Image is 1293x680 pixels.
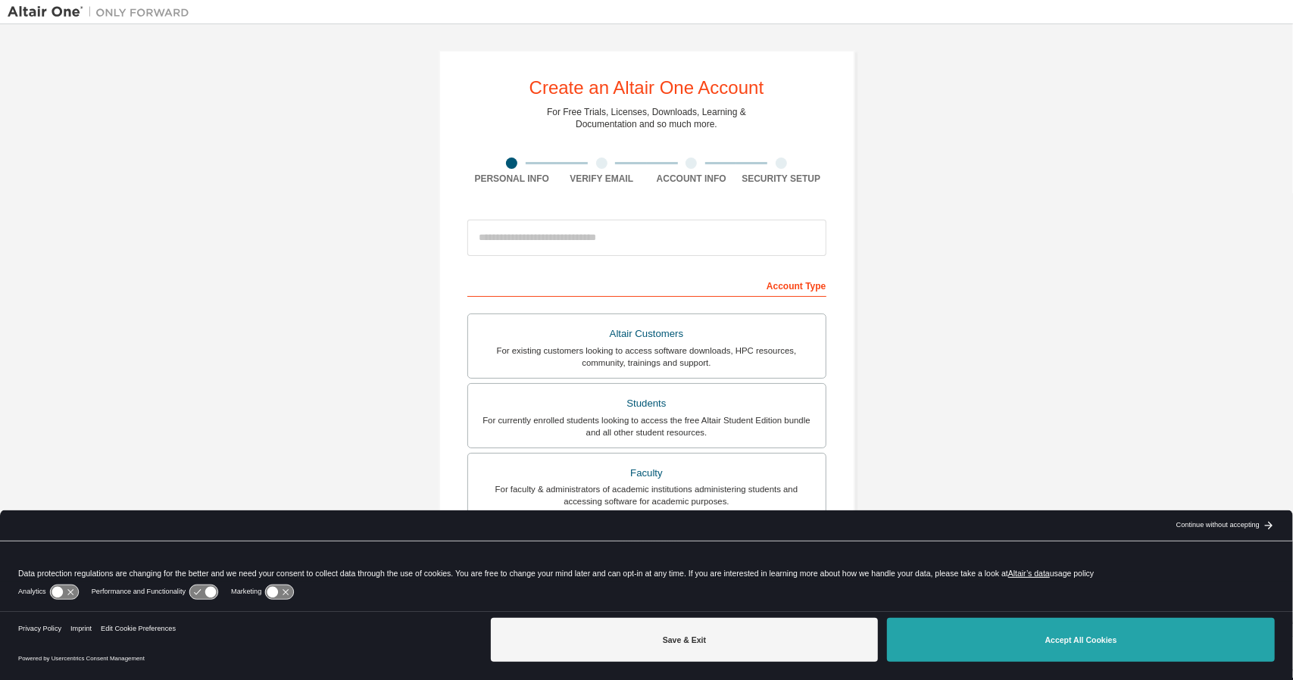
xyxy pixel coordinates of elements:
div: For Free Trials, Licenses, Downloads, Learning & Documentation and so much more. [547,106,746,130]
div: Personal Info [467,173,557,185]
div: Security Setup [736,173,826,185]
div: Account Info [647,173,737,185]
div: Account Type [467,273,826,297]
div: Create an Altair One Account [529,79,764,97]
div: For existing customers looking to access software downloads, HPC resources, community, trainings ... [477,345,817,369]
div: Students [477,393,817,414]
div: Verify Email [557,173,647,185]
div: Faculty [477,463,817,484]
div: Altair Customers [477,323,817,345]
div: For faculty & administrators of academic institutions administering students and accessing softwa... [477,483,817,507]
div: For currently enrolled students looking to access the free Altair Student Edition bundle and all ... [477,414,817,438]
img: Altair One [8,5,197,20]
